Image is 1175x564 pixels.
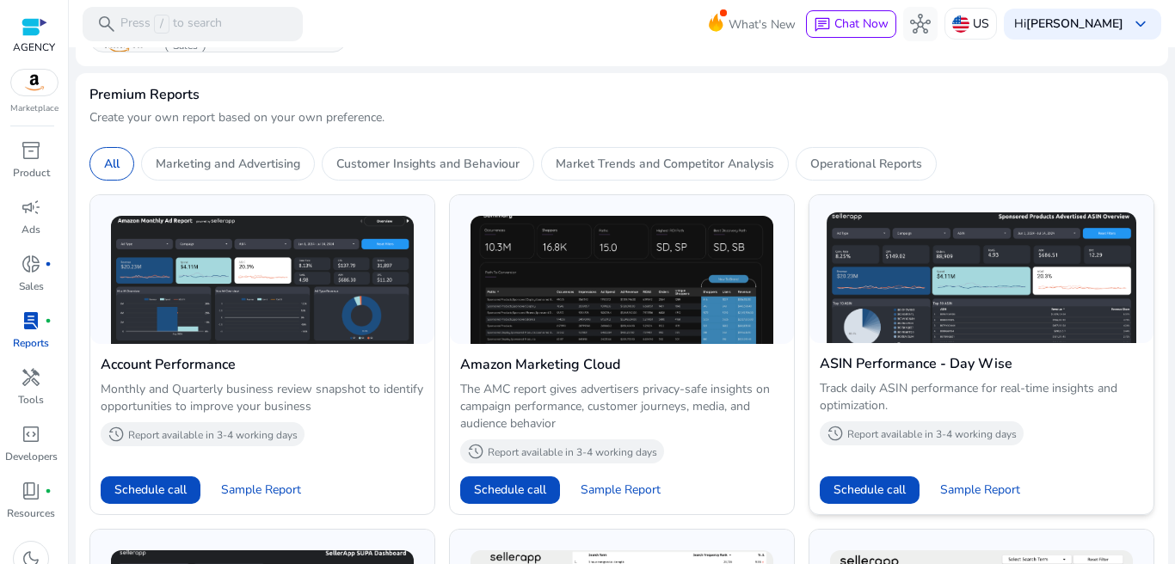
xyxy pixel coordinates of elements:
span: Schedule call [114,481,187,499]
p: Marketing and Advertising [156,155,300,173]
span: keyboard_arrow_down [1130,14,1151,34]
button: chatChat Now [806,10,896,38]
p: Report available in 3-4 working days [128,428,298,442]
span: search [96,14,117,34]
p: Report available in 3-4 working days [488,445,657,459]
p: The AMC report gives advertisers privacy-safe insights on campaign performance, customer journeys... [460,381,784,432]
p: US [973,9,989,39]
button: Schedule call [460,476,560,504]
p: Resources [7,506,55,521]
span: history_2 [827,425,844,442]
img: us.svg [952,15,969,33]
span: fiber_manual_record [45,487,52,494]
p: Operational Reports [810,155,922,173]
span: book_4 [21,481,41,501]
span: Sample Report [940,481,1020,499]
p: Market Trends and Competitor Analysis [556,155,774,173]
h4: Amazon Marketing Cloud [460,354,784,375]
button: Schedule call [101,476,200,504]
span: Sample Report [581,481,661,499]
p: Ads [22,222,40,237]
span: Schedule call [834,481,906,499]
button: Sample Report [207,476,315,504]
button: Sample Report [567,476,674,504]
span: fiber_manual_record [45,317,52,324]
p: Press to search [120,15,222,34]
span: hub [910,14,931,34]
span: fiber_manual_record [45,261,52,267]
span: / [154,15,169,34]
button: Schedule call [820,476,920,504]
button: Sample Report [926,476,1034,504]
p: AGENCY [13,40,55,55]
p: Customer Insights and Behaviour [336,155,520,173]
p: Track daily ASIN performance for real-time insights and optimization. [820,380,1143,414]
p: Report available in 3-4 working days [847,427,1017,441]
span: campaign [21,197,41,218]
span: handyman [21,367,41,388]
button: hub [903,7,938,41]
h4: ASIN Performance - Day Wise [820,353,1143,374]
span: donut_small [21,254,41,274]
p: Marketplace [10,102,58,115]
span: inventory_2 [21,140,41,161]
p: All [104,155,120,173]
span: What's New [729,9,796,40]
p: Create your own report based on your own preference. [89,109,1154,126]
span: chat [814,16,831,34]
p: Tools [18,392,44,408]
span: code_blocks [21,424,41,444]
p: Monthly and Quarterly business review snapshot to identify opportunities to improve your business [101,381,424,415]
span: Sample Report [221,481,301,499]
span: history_2 [108,426,125,443]
p: Reports [13,335,49,351]
img: amazon.svg [11,70,58,95]
p: Product [13,165,50,181]
span: Schedule call [474,481,546,499]
h4: Account Performance [101,354,424,375]
b: [PERSON_NAME] [1026,15,1123,32]
p: Sales [19,279,44,294]
span: Chat Now [834,15,889,32]
p: Hi [1014,18,1123,30]
span: history_2 [467,443,484,460]
p: Developers [5,449,58,464]
h4: Premium Reports [89,87,200,103]
span: lab_profile [21,310,41,331]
